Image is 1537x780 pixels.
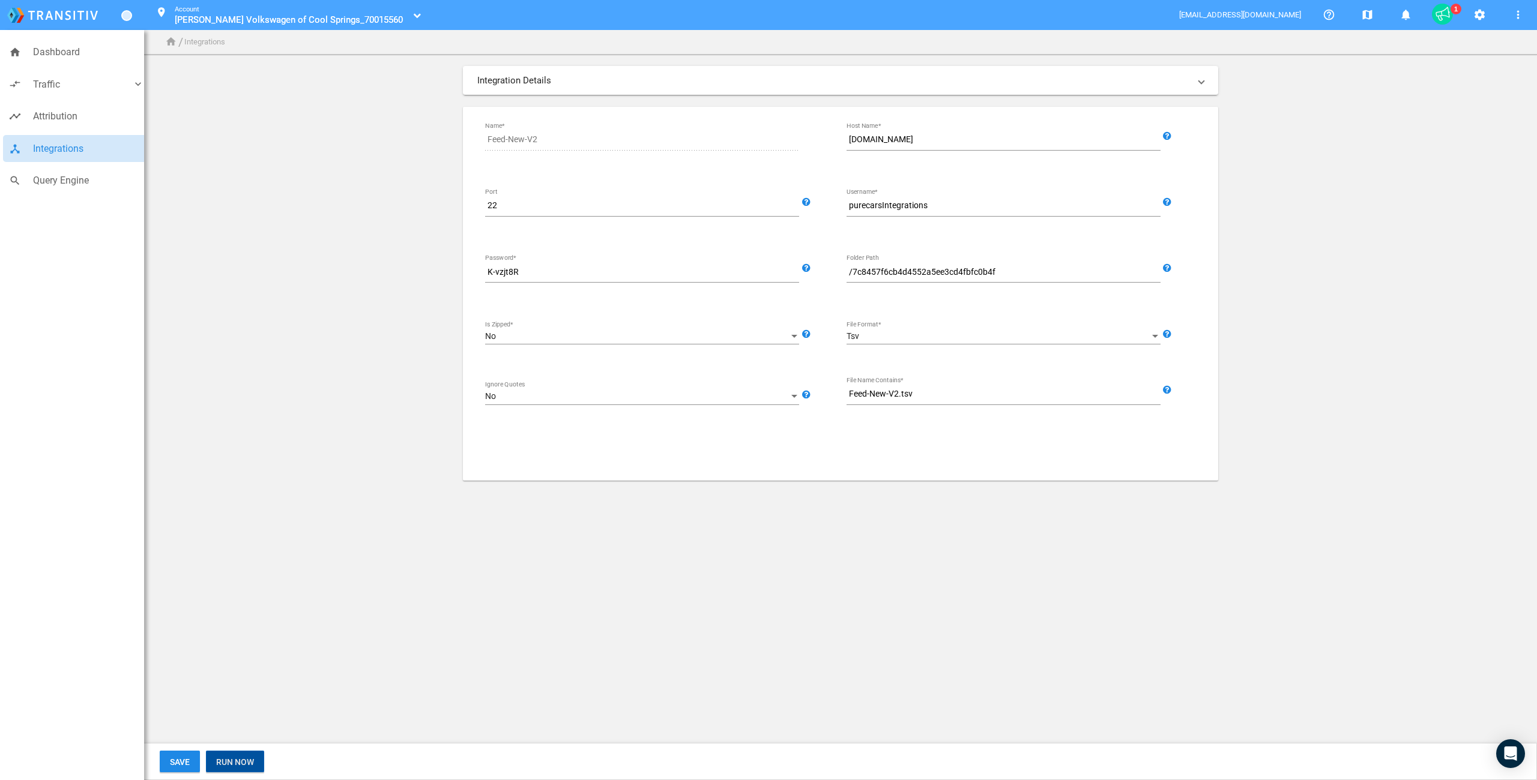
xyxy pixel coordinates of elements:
mat-expansion-panel-header: Integration Details [463,66,1218,95]
span: Tsv [847,331,859,341]
span: Run Now [216,757,254,767]
mat-icon: settings [1472,8,1487,22]
small: Account [175,5,199,13]
i: keyboard_arrow_down [132,78,144,90]
div: 1 [1451,4,1461,14]
i: home [165,36,177,48]
i: home [9,46,21,58]
span: Attribution [33,109,144,124]
img: logo [7,8,98,23]
mat-icon: location_on [154,7,169,21]
li: / [178,32,183,52]
span: No [485,391,496,401]
a: compare_arrowsTraffickeyboard_arrow_down [3,71,150,98]
span: [PERSON_NAME] Volkswagen of Cool Springs_70015560 [175,14,403,25]
span: No [485,331,496,341]
button: More [1506,2,1530,26]
mat-panel-title: Integration Details [477,73,1189,88]
div: 1 [1432,4,1453,25]
i: compare_arrows [9,78,21,90]
a: homeDashboard [3,38,150,66]
a: device_hubIntegrations [3,135,150,163]
a: timelineAttribution [3,103,150,130]
span: [EMAIL_ADDRESS][DOMAIN_NAME] [1179,10,1302,19]
span: Traffic [33,77,132,92]
a: Toggle Menu [121,10,132,21]
li: Integrations [184,36,225,49]
div: Open Intercom Messenger [1496,739,1525,768]
span: Dashboard [33,44,144,60]
mat-icon: more_vert [1511,8,1525,22]
button: Save [160,751,200,772]
i: device_hub [9,143,21,155]
i: search [9,175,21,187]
button: Run Now [206,751,264,772]
span: Save [170,757,190,767]
mat-icon: map [1360,8,1374,22]
mat-icon: notifications [1398,8,1413,22]
span: Query Engine [33,173,144,188]
mat-icon: help_outline [1321,8,1336,22]
a: searchQuery Engine [3,167,150,194]
i: timeline [9,110,21,122]
span: Integrations [33,141,144,157]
